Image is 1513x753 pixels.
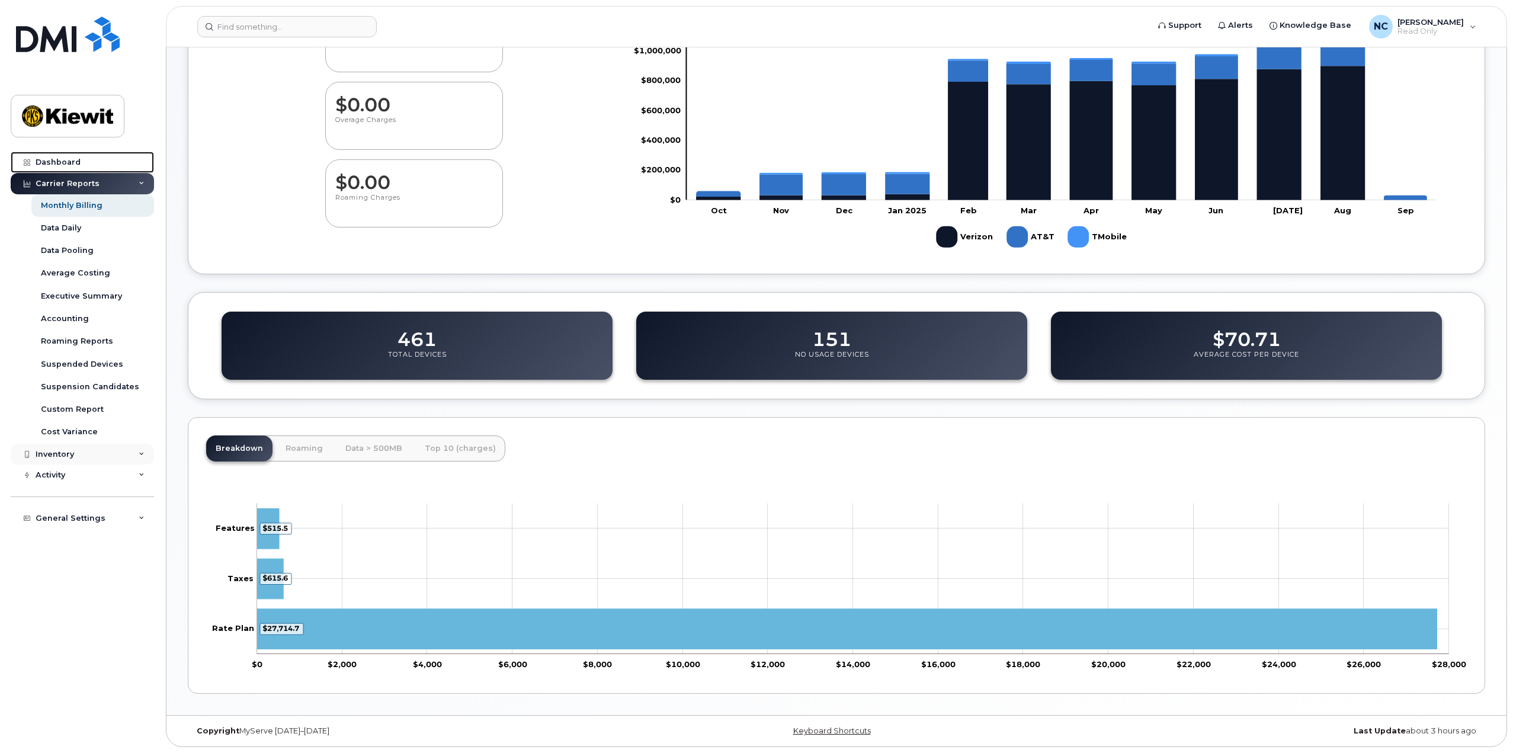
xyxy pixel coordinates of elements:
[415,435,505,462] a: Top 10 (charges)
[328,659,357,668] tspan: $2,000
[936,222,1128,252] g: Legend
[1210,14,1261,37] a: Alerts
[1091,659,1126,668] tspan: $20,000
[1177,659,1211,668] tspan: $22,000
[1461,701,1504,744] iframe: Messenger Launcher
[1354,726,1406,735] strong: Last Update
[257,508,1437,649] g: Series
[795,350,869,371] p: No Usage Devices
[212,503,1466,668] g: Chart
[335,82,493,116] dd: $0.00
[1262,659,1296,668] tspan: $24,000
[262,573,288,582] tspan: $615.6
[1021,205,1037,214] tspan: Mar
[772,205,789,214] tspan: Nov
[793,726,871,735] a: Keyboard Shortcuts
[1398,205,1415,214] tspan: Sep
[335,38,493,59] p: [DATE]
[1397,17,1464,27] span: [PERSON_NAME]
[498,659,527,668] tspan: $6,000
[936,222,995,252] g: Verizon
[252,659,262,668] tspan: $0
[1213,317,1281,350] dd: $70.71
[336,435,412,462] a: Data > 500MB
[583,659,612,668] tspan: $8,000
[197,726,239,735] strong: Copyright
[212,623,254,633] tspan: Rate Plan
[227,573,254,582] tspan: Taxes
[1432,659,1466,668] tspan: $28,000
[413,659,442,668] tspan: $4,000
[1347,659,1381,668] tspan: $26,000
[1280,20,1351,31] span: Knowledge Base
[276,435,332,462] a: Roaming
[262,624,299,633] tspan: $27,714.7
[1006,222,1056,252] g: AT&T
[921,659,956,668] tspan: $16,000
[670,194,681,204] tspan: $0
[812,317,851,350] dd: 151
[634,46,681,55] tspan: $1,000,000
[1194,350,1299,371] p: Average Cost Per Device
[641,75,681,85] tspan: $800,000
[836,659,870,668] tspan: $14,000
[641,105,681,114] tspan: $600,000
[1209,205,1224,214] tspan: Jun
[1168,20,1201,31] span: Support
[1228,20,1253,31] span: Alerts
[262,523,288,532] tspan: $515.5
[335,193,493,214] p: Roaming Charges
[751,659,785,668] tspan: $12,000
[960,205,977,214] tspan: Feb
[1361,15,1485,39] div: Nicholas Clarke
[335,116,493,137] p: Overage Charges
[1006,659,1040,668] tspan: $18,000
[206,435,273,462] a: Breakdown
[335,160,493,193] dd: $0.00
[1145,205,1162,214] tspan: May
[1273,205,1303,214] tspan: [DATE]
[1334,205,1351,214] tspan: Aug
[1150,14,1210,37] a: Support
[398,317,437,350] dd: 461
[641,165,681,174] tspan: $200,000
[1068,222,1128,252] g: TMobile
[1261,14,1360,37] a: Knowledge Base
[888,205,927,214] tspan: Jan 2025
[666,659,700,668] tspan: $10,000
[836,205,853,214] tspan: Dec
[216,523,255,533] tspan: Features
[1053,726,1485,736] div: about 3 hours ago
[1397,27,1464,36] span: Read Only
[197,16,377,37] input: Find something...
[1374,20,1388,34] span: NC
[188,726,620,736] div: MyServe [DATE]–[DATE]
[1083,205,1099,214] tspan: Apr
[388,350,447,371] p: Total Devices
[634,15,1437,252] g: Chart
[641,135,681,145] tspan: $400,000
[711,205,727,214] tspan: Oct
